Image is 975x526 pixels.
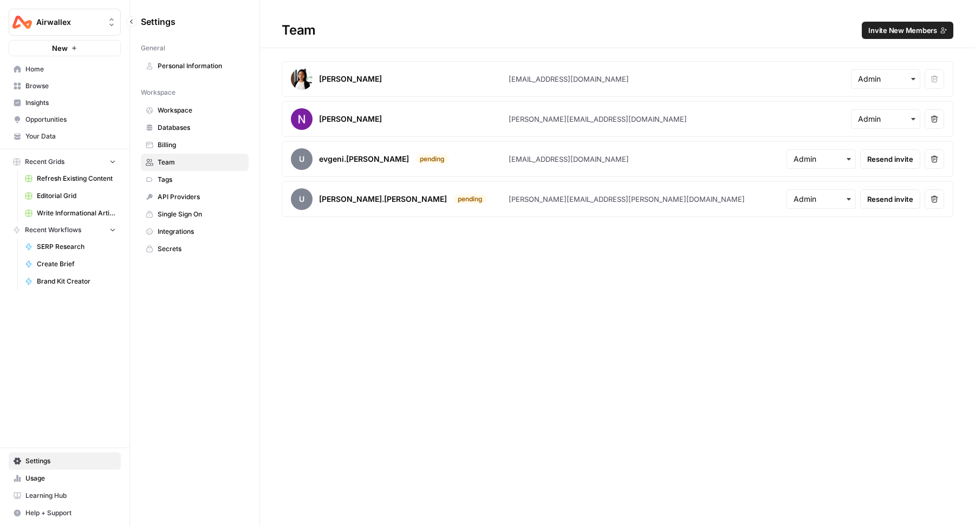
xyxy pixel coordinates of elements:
input: Admin [858,74,913,84]
span: Learning Hub [25,491,116,501]
span: Workspace [158,106,244,115]
span: Databases [158,123,244,133]
button: Resend invite [860,149,920,169]
img: avatar [291,108,313,130]
div: [PERSON_NAME] [319,74,382,84]
a: Browse [9,77,121,95]
a: Write Informational Article [20,205,121,222]
span: General [141,43,165,53]
a: API Providers [141,188,249,206]
a: Databases [141,119,249,136]
img: Airwallex Logo [12,12,32,32]
span: Settings [25,456,116,466]
a: Team [141,154,249,171]
a: Settings [9,452,121,470]
a: Integrations [141,223,249,240]
span: Usage [25,474,116,483]
span: Insights [25,98,116,108]
div: [EMAIL_ADDRESS][DOMAIN_NAME] [509,74,629,84]
span: Team [158,157,244,167]
span: Billing [158,140,244,150]
a: Editorial Grid [20,187,121,205]
a: Create Brief [20,255,121,273]
a: Billing [141,136,249,154]
span: Personal Information [158,61,244,71]
div: [PERSON_NAME][EMAIL_ADDRESS][DOMAIN_NAME] [509,114,687,124]
span: SERP Research [37,242,116,252]
a: Tags [141,171,249,188]
a: Workspace [141,102,249,119]
span: Integrations [158,227,244,236]
button: Workspace: Airwallex [9,9,121,36]
span: Airwallex [36,17,102,28]
div: [EMAIL_ADDRESS][DOMAIN_NAME] [509,154,629,165]
span: u [291,148,313,170]
button: Recent Workflows [9,222,121,238]
button: Invite New Members [862,22,953,39]
button: Help + Support [9,504,121,522]
button: Resend invite [860,189,920,209]
span: Single Sign On [158,209,244,219]
div: evgeni.[PERSON_NAME] [319,154,409,165]
span: Opportunities [25,115,116,124]
input: Admin [794,194,849,205]
span: Tags [158,175,244,185]
a: Personal Information [141,57,249,75]
a: Brand Kit Creator [20,273,121,290]
span: u [291,188,313,210]
div: pending [453,194,487,204]
span: Recent Workflows [25,225,81,235]
span: API Providers [158,192,244,202]
span: Editorial Grid [37,191,116,201]
div: [PERSON_NAME].[PERSON_NAME] [319,194,447,205]
span: Secrets [158,244,244,254]
div: Team [260,22,975,39]
span: Your Data [25,131,116,141]
a: SERP Research [20,238,121,255]
div: pending [415,154,449,164]
div: [PERSON_NAME][EMAIL_ADDRESS][PERSON_NAME][DOMAIN_NAME] [509,194,745,205]
span: Settings [141,15,175,28]
span: Home [25,64,116,74]
span: Invite New Members [868,25,937,36]
span: Help + Support [25,508,116,518]
span: Resend invite [867,154,913,165]
a: Home [9,61,121,78]
a: Opportunities [9,111,121,128]
span: Browse [25,81,116,91]
span: Write Informational Article [37,208,116,218]
span: New [52,43,68,54]
a: Refresh Existing Content [20,170,121,187]
span: Refresh Existing Content [37,174,116,183]
a: Learning Hub [9,487,121,504]
img: avatar [291,68,313,90]
span: Resend invite [867,194,913,205]
a: Your Data [9,128,121,145]
a: Insights [9,94,121,111]
input: Admin [794,154,849,165]
span: Brand Kit Creator [37,277,116,286]
a: Secrets [141,240,249,258]
a: Single Sign On [141,206,249,223]
span: Create Brief [37,259,116,269]
button: New [9,40,121,56]
div: [PERSON_NAME] [319,114,382,124]
span: Recent Grids [25,157,64,167]
button: Recent Grids [9,154,121,170]
input: Admin [858,114,913,124]
span: Workspace [141,88,175,97]
a: Usage [9,470,121,487]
